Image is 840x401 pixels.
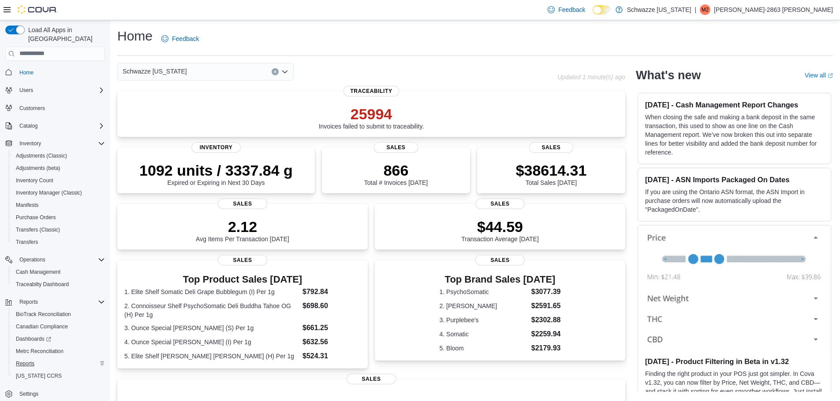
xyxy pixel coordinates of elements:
div: Transaction Average [DATE] [461,218,539,243]
h3: Top Brand Sales [DATE] [440,274,561,285]
span: Inventory [191,142,241,153]
span: Sales [218,255,267,265]
a: Feedback [158,30,202,48]
dd: $2591.65 [531,301,561,311]
span: Catalog [16,121,105,131]
h3: Top Product Sales [DATE] [124,274,361,285]
a: Inventory Count [12,175,57,186]
dd: $2179.93 [531,343,561,353]
button: Settings [2,387,108,400]
span: Manifests [12,200,105,210]
span: Users [19,87,33,94]
span: Inventory Manager (Classic) [16,189,82,196]
span: Inventory Count [16,177,53,184]
h3: [DATE] - ASN Imports Packaged On Dates [645,175,824,184]
span: Reports [19,298,38,305]
p: Schwazze [US_STATE] [627,4,691,15]
button: Metrc Reconciliation [9,345,108,357]
div: Avg Items Per Transaction [DATE] [196,218,289,243]
span: Inventory Count [12,175,105,186]
span: Canadian Compliance [12,321,105,332]
span: Sales [374,142,418,153]
span: Operations [19,256,45,263]
span: Transfers (Classic) [12,224,105,235]
button: Adjustments (beta) [9,162,108,174]
p: | [694,4,696,15]
span: Cash Management [16,269,60,276]
button: Cash Management [9,266,108,278]
p: $38614.31 [516,162,587,179]
a: Reports [12,358,38,369]
a: Dashboards [12,334,55,344]
dd: $698.60 [302,301,361,311]
span: Adjustments (Classic) [12,151,105,161]
span: Cash Management [12,267,105,277]
span: Adjustments (beta) [12,163,105,173]
span: Sales [529,142,574,153]
span: BioTrack Reconciliation [16,311,71,318]
button: Purchase Orders [9,211,108,224]
p: $44.59 [461,218,539,235]
span: Traceabilty Dashboard [12,279,105,290]
span: Traceabilty Dashboard [16,281,69,288]
span: Traceability [343,86,399,96]
button: Operations [2,254,108,266]
span: Inventory Manager (Classic) [12,188,105,198]
span: Feedback [172,34,199,43]
div: Expired or Expiring in Next 30 Days [139,162,293,186]
a: Home [16,67,37,78]
button: Reports [9,357,108,370]
span: Operations [16,254,105,265]
span: Settings [16,388,105,399]
h1: Home [117,27,153,45]
a: Dashboards [9,333,108,345]
span: Settings [19,390,38,397]
dt: 4. Somatic [440,330,528,338]
dt: 2. Connoisseur Shelf PsychoSomatic Deli Buddha Tahoe OG (H) Per 1g [124,302,299,319]
svg: External link [828,73,833,78]
a: Customers [16,103,49,114]
button: Canadian Compliance [9,320,108,333]
button: Catalog [2,120,108,132]
a: Adjustments (beta) [12,163,64,173]
dd: $3077.39 [531,287,561,297]
span: Washington CCRS [12,371,105,381]
span: Transfers [12,237,105,247]
button: Reports [16,297,41,307]
button: Traceabilty Dashboard [9,278,108,291]
span: Schwazze [US_STATE] [123,66,187,77]
span: Purchase Orders [16,214,56,221]
span: Dashboards [12,334,105,344]
a: [US_STATE] CCRS [12,371,65,381]
span: Reports [12,358,105,369]
p: If you are using the Ontario ASN format, the ASN Import in purchase orders will now automatically... [645,188,824,214]
span: Metrc Reconciliation [16,348,63,355]
button: [US_STATE] CCRS [9,370,108,382]
span: Sales [347,374,396,384]
span: [US_STATE] CCRS [16,372,62,379]
dd: $661.25 [302,323,361,333]
span: M2 [702,4,709,15]
dd: $792.84 [302,287,361,297]
span: Reports [16,297,105,307]
h3: [DATE] - Product Filtering in Beta in v1.32 [645,357,824,366]
button: BioTrack Reconciliation [9,308,108,320]
dt: 2. [PERSON_NAME] [440,302,528,310]
p: [PERSON_NAME]-2863 [PERSON_NAME] [714,4,833,15]
a: Purchase Orders [12,212,60,223]
div: Invoices failed to submit to traceability. [319,105,424,130]
p: 25994 [319,105,424,123]
a: Traceabilty Dashboard [12,279,72,290]
dd: $524.31 [302,351,361,361]
button: Customers [2,102,108,114]
button: Transfers (Classic) [9,224,108,236]
button: Inventory [2,137,108,150]
span: Adjustments (Classic) [16,152,67,159]
span: Transfers (Classic) [16,226,60,233]
span: Manifests [16,202,38,209]
a: Metrc Reconciliation [12,346,67,357]
span: Metrc Reconciliation [12,346,105,357]
p: 1092 units / 3337.84 g [139,162,293,179]
span: Catalog [19,122,37,129]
